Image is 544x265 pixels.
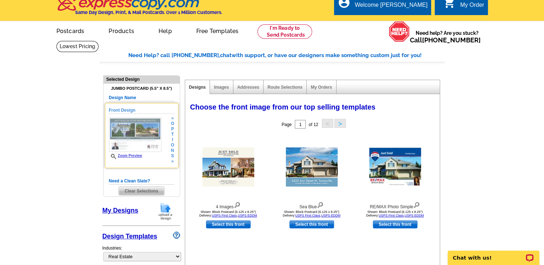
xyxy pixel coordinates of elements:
img: RE/MAX Photo Simple [369,148,421,186]
span: i [171,137,174,143]
a: Free Templates [185,22,250,39]
img: Sea Blue [286,148,338,187]
a: Same Day Design, Print, & Mail Postcards. Over 1 Million Customers. [56,1,222,15]
img: view design details [234,200,241,208]
a: USPS EDDM [238,214,257,217]
a: Help [147,22,183,39]
div: RE/MAX Photo Simple [356,200,435,210]
a: use this design [206,220,251,228]
a: USPS First Class [379,214,404,217]
h5: Design Name [109,94,174,101]
button: < [322,119,333,128]
img: design-wizard-help-icon.png [173,232,180,239]
div: Shown: Block Postcard (6.125 x 8.25") Delivery: , [356,210,435,217]
span: s [171,153,174,159]
div: My Order [460,2,484,12]
a: Postcards [45,22,96,39]
span: n [171,148,174,153]
span: p [171,126,174,132]
img: 4 Images [202,148,254,187]
span: Call [410,36,481,44]
a: USPS First Class [212,214,237,217]
span: of 12 [308,122,318,127]
span: » [171,116,174,121]
a: Route Selections [268,85,302,90]
button: > [334,119,346,128]
div: Need Help? call [PHONE_NUMBER], with support, or have our designers make something custom just fo... [128,51,445,60]
div: Selected Design [104,76,180,83]
a: My Designs [102,207,138,214]
span: Choose the front image from our top selling templates [190,103,376,111]
span: t [171,132,174,137]
span: chat [220,52,232,59]
h4: Same Day Design, Print, & Mail Postcards. Over 1 Million Customers. [75,10,222,15]
a: Designs [189,85,206,90]
iframe: LiveChat chat widget [443,242,544,265]
span: o [171,143,174,148]
img: help [389,21,410,42]
span: Need help? Are you stuck? [410,29,484,44]
a: shopping_cart My Order [443,1,484,10]
a: Zoom Preview [109,154,142,158]
span: o [171,121,174,126]
div: Sea Blue [272,200,351,210]
a: USPS EDDM [404,214,424,217]
a: My Orders [311,85,332,90]
a: use this design [373,220,417,228]
img: upload-design [156,202,175,220]
h5: Need a Clean Slate? [109,178,174,185]
span: Clear Selections [119,187,164,195]
a: Design Templates [102,233,157,240]
span: » [171,159,174,164]
a: Images [214,85,229,90]
a: Products [97,22,146,39]
a: use this design [289,220,334,228]
div: Industries: [102,241,180,265]
span: Page [282,122,292,127]
a: USPS First Class [295,214,320,217]
div: Welcome [PERSON_NAME] [355,2,428,12]
a: [PHONE_NUMBER] [422,36,481,44]
div: Shown: Block Postcard (6.125 x 8.25") Delivery: , [189,210,268,217]
a: Addresses [237,85,259,90]
div: 4 Images [189,200,268,210]
img: view design details [317,200,324,208]
h4: Jumbo Postcard (5.5" x 8.5") [109,86,174,91]
img: GENREJPF_JS_2Prop_All.jpg [109,117,161,152]
h5: Front Design [109,107,174,114]
img: view design details [413,200,420,208]
a: USPS EDDM [321,214,340,217]
div: Shown: Block Postcard (6.125 x 8.25") Delivery: , [272,210,351,217]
